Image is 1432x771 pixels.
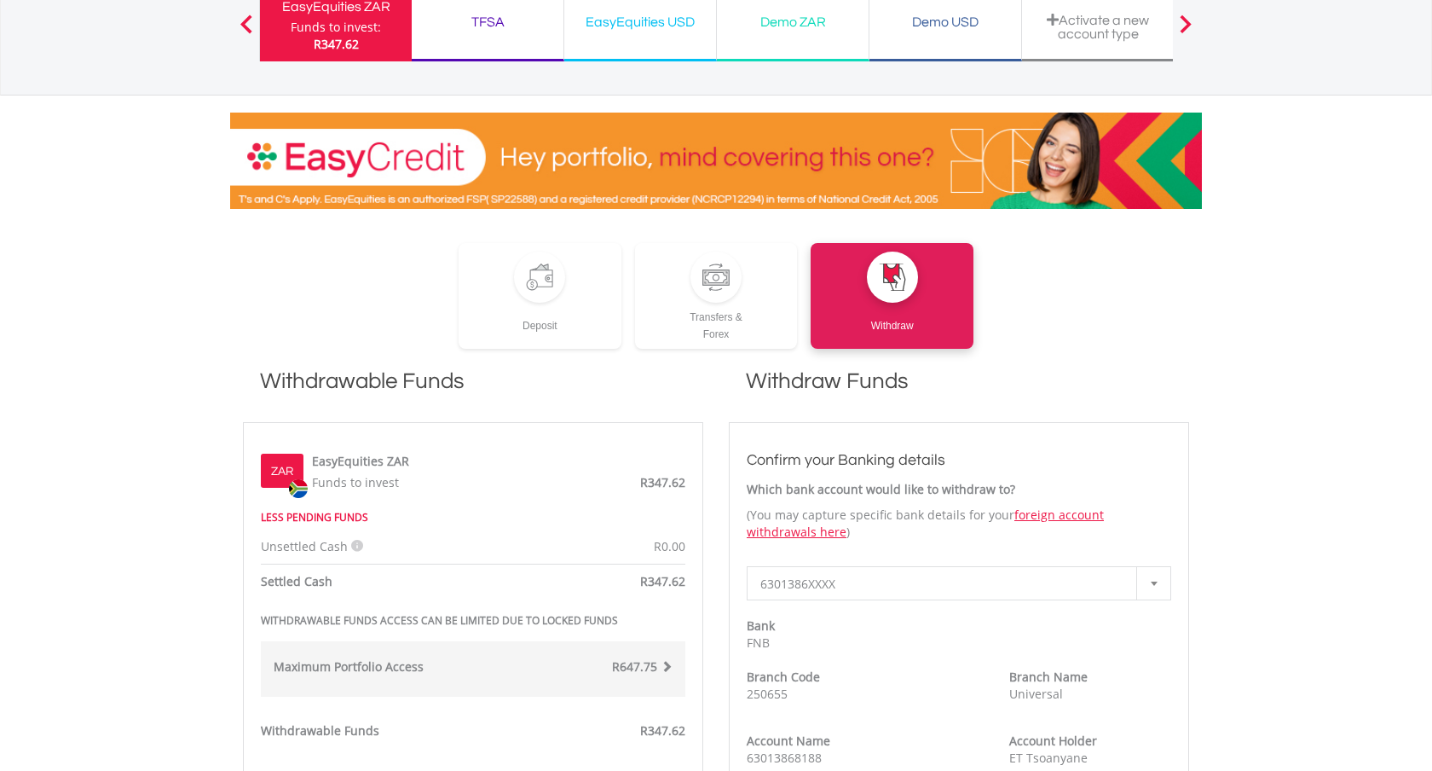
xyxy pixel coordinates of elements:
[459,243,621,349] a: Deposit
[640,722,685,739] span: R347.62
[747,686,788,702] span: 250655
[289,479,308,498] img: zar.png
[747,507,1171,541] p: (You may capture specific bank details for your )
[747,635,770,651] span: FNB
[811,303,973,334] div: Withdraw
[729,366,1189,414] h1: Withdraw Funds
[640,573,685,589] span: R347.62
[1009,750,1088,766] span: ET Tsoanyane
[261,613,618,628] strong: WITHDRAWABLE FUNDS ACCESS CAN BE LIMITED DUE TO LOCKED FUNDS
[727,10,858,34] div: Demo ZAR
[261,573,332,589] strong: Settled Cash
[747,449,1171,472] h3: Confirm your Banking details
[880,10,1011,34] div: Demo USD
[760,567,1132,601] span: 6301386XXXX
[230,113,1202,209] img: EasyCredit Promotion Banner
[291,19,381,36] div: Funds to invest:
[1032,13,1163,41] div: Activate a new account type
[747,750,822,766] span: 63013868188
[422,10,553,34] div: TFSA
[635,243,798,349] a: Transfers &Forex
[261,510,368,525] strong: LESS PENDING FUNDS
[747,733,830,749] strong: Account Name
[575,10,706,34] div: EasyEquities USD
[1009,733,1097,749] strong: Account Holder
[747,669,820,685] strong: Branch Code
[459,303,621,334] div: Deposit
[261,722,379,739] strong: Withdrawable Funds
[243,366,703,414] h1: Withdrawable Funds
[312,474,399,490] span: Funds to invest
[635,303,798,343] div: Transfers & Forex
[747,507,1104,540] a: foreign account withdrawals here
[811,243,973,349] a: Withdraw
[747,481,1015,497] strong: Which bank account would like to withdraw to?
[274,658,424,675] strong: Maximum Portfolio Access
[1009,669,1088,685] strong: Branch Name
[271,463,293,480] label: ZAR
[1009,686,1063,702] span: Universal
[312,453,409,470] label: EasyEquities ZAR
[612,658,657,675] span: R647.75
[747,617,775,634] strong: Bank
[640,474,685,490] span: R347.62
[314,36,359,52] span: R347.62
[654,538,685,554] span: R0.00
[261,538,348,554] span: Unsettled Cash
